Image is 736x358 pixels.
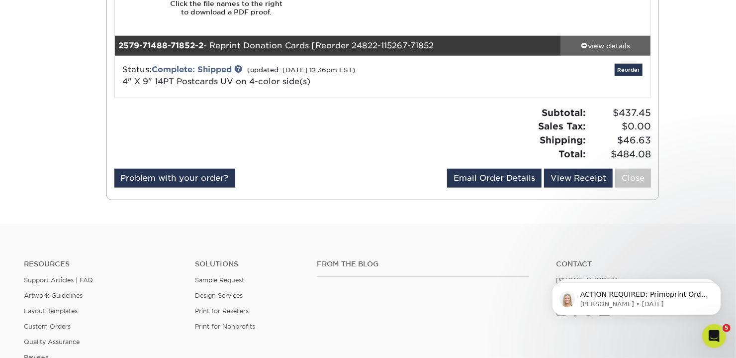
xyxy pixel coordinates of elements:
[589,133,651,147] span: $46.63
[195,307,249,315] a: Print for Resellers
[589,106,651,120] span: $437.45
[24,260,180,268] h4: Resources
[24,338,80,346] a: Quality Assurance
[447,169,542,188] a: Email Order Details
[538,120,586,131] strong: Sales Tax:
[24,292,83,299] a: Artwork Guidelines
[544,169,613,188] a: View Receipt
[561,36,650,56] a: view details
[115,64,472,88] div: Status:
[24,323,71,330] a: Custom Orders
[24,307,78,315] a: Layout Templates
[115,36,561,56] div: - Reprint Donation Cards [Reorder 24822-115267-71852
[248,66,356,74] small: (updated: [DATE] 12:36pm EST)
[615,64,643,76] a: Reorder
[43,38,172,47] p: Message from Natalie, sent 2w ago
[123,77,311,86] span: 4" X 9" 14PT Postcards UV on 4-color side(s)
[119,41,204,50] strong: 2579-71488-71852-2
[195,292,243,299] a: Design Services
[24,276,93,284] a: Support Articles | FAQ
[195,323,255,330] a: Print for Nonprofits
[195,260,302,268] h4: Solutions
[43,29,171,254] span: ACTION REQUIRED: Primoprint Order 2599-13636-71852 Hello, We are reaching out with your final pos...
[589,119,651,133] span: $0.00
[542,107,586,118] strong: Subtotal:
[615,169,651,188] a: Close
[152,65,232,74] a: Complete: Shipped
[317,260,529,268] h4: From the Blog
[556,260,712,268] a: Contact
[723,324,731,332] span: 5
[558,148,586,159] strong: Total:
[114,169,235,188] a: Problem with your order?
[702,324,726,348] iframe: Intercom live chat
[537,261,736,331] iframe: Intercom notifications message
[195,276,244,284] a: Sample Request
[561,41,650,51] div: view details
[589,147,651,161] span: $484.08
[540,134,586,145] strong: Shipping:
